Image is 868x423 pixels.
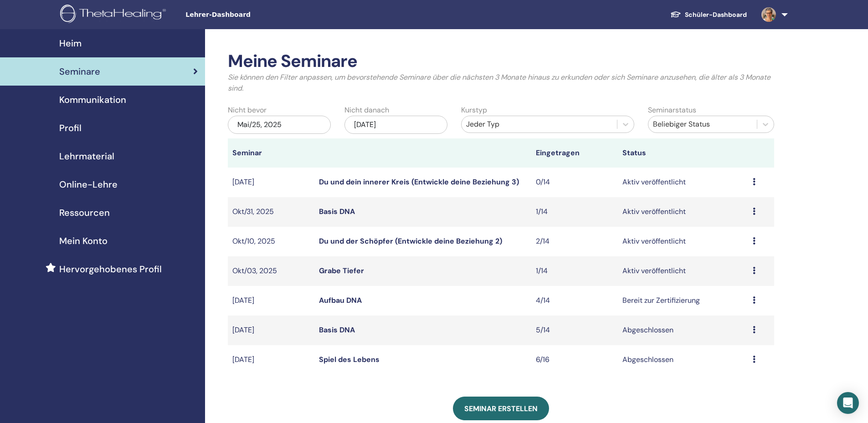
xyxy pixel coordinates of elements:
[60,5,169,25] img: logo.png
[344,105,389,116] label: Nicht danach
[466,119,612,130] div: Jeder Typ
[228,105,267,116] label: Nicht bevor
[618,316,748,345] td: Abgeschlossen
[453,397,549,420] a: Seminar erstellen
[344,116,447,134] div: [DATE]
[228,168,314,197] td: [DATE]
[618,227,748,256] td: Aktiv veröffentlicht
[59,234,108,248] span: Mein Konto
[531,138,618,168] th: Eingetragen
[618,345,748,375] td: Abgeschlossen
[618,138,748,168] th: Status
[59,149,114,163] span: Lehrmaterial
[228,316,314,345] td: [DATE]
[531,286,618,316] td: 4/14
[531,316,618,345] td: 5/14
[618,197,748,227] td: Aktiv veröffentlicht
[228,286,314,316] td: [DATE]
[531,227,618,256] td: 2/14
[618,168,748,197] td: Aktiv veröffentlicht
[59,206,110,219] span: Ressourcen
[59,93,126,107] span: Kommunikation
[618,286,748,316] td: Bereit zur Zertifizierung
[228,227,314,256] td: Okt/10, 2025
[648,105,696,116] label: Seminarstatus
[185,10,322,20] span: Lehrer-Dashboard
[228,51,774,72] h2: Meine Seminare
[663,6,754,23] a: Schüler-Dashboard
[670,10,681,18] img: graduation-cap-white.svg
[319,296,362,305] a: Aufbau DNA
[531,345,618,375] td: 6/16
[319,177,519,187] a: Du und dein innerer Kreis (Entwickle deine Beziehung 3)
[531,256,618,286] td: 1/14
[228,345,314,375] td: [DATE]
[837,392,859,414] div: Open Intercom Messenger
[59,36,82,50] span: Heim
[319,236,502,246] a: Du und der Schöpfer (Entwickle deine Beziehung 2)
[319,325,355,335] a: Basis DNA
[461,105,487,116] label: Kurstyp
[228,138,314,168] th: Seminar
[761,7,776,22] img: default.jpg
[319,207,355,216] a: Basis DNA
[228,116,331,134] div: Mai/25, 2025
[228,197,314,227] td: Okt/31, 2025
[59,262,162,276] span: Hervorgehobenes Profil
[464,404,538,413] span: Seminar erstellen
[319,266,364,275] a: Grabe Tiefer
[228,256,314,286] td: Okt/03, 2025
[618,256,748,286] td: Aktiv veröffentlicht
[653,119,752,130] div: Beliebiger Status
[59,178,118,191] span: Online-Lehre
[59,65,100,78] span: Seminare
[228,72,774,94] p: Sie können den Filter anpassen, um bevorstehende Seminare über die nächsten 3 Monate hinaus zu er...
[59,121,82,135] span: Profil
[319,355,380,364] a: Spiel des Lebens
[531,168,618,197] td: 0/14
[531,197,618,227] td: 1/14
